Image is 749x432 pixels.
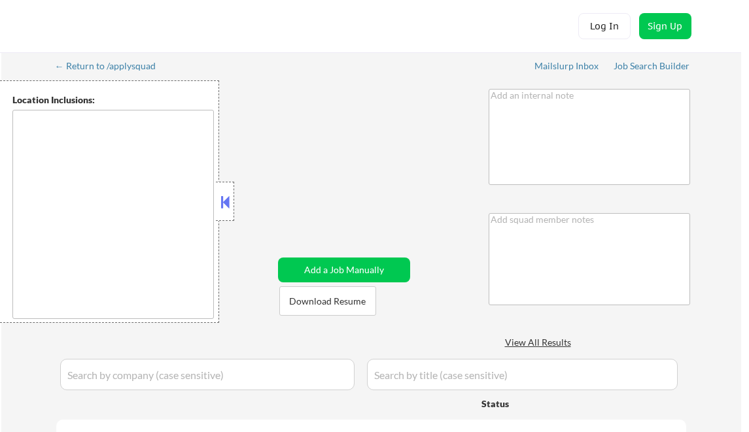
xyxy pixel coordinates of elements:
[614,61,690,71] div: Job Search Builder
[639,13,691,39] button: Sign Up
[55,61,168,74] a: ← Return to /applysquad
[481,391,594,415] div: Status
[505,336,575,349] div: View All Results
[55,61,168,71] div: ← Return to /applysquad
[278,258,410,282] button: Add a Job Manually
[534,61,600,71] div: Mailslurp Inbox
[578,13,631,39] button: Log In
[279,286,376,316] button: Download Resume
[367,359,678,390] input: Search by title (case sensitive)
[60,359,355,390] input: Search by company (case sensitive)
[12,93,214,107] div: Location Inclusions:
